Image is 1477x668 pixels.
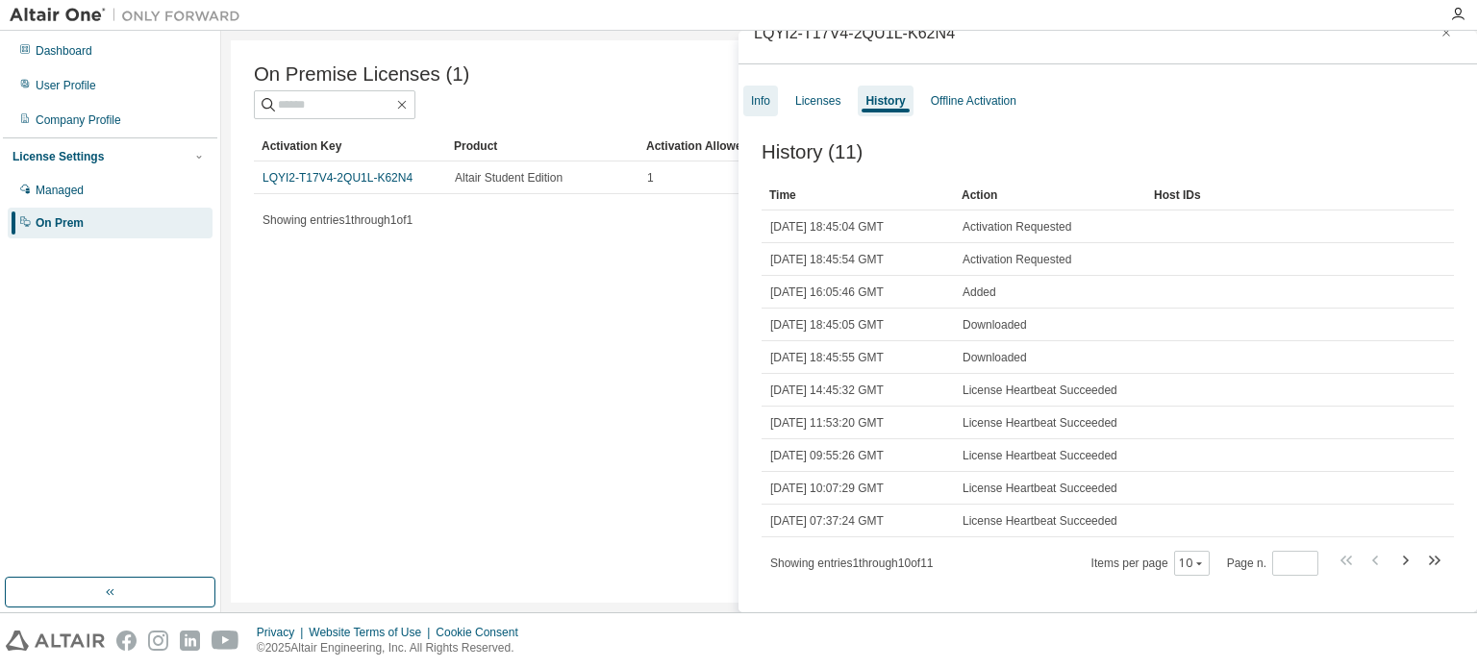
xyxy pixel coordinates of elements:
p: © 2025 Altair Engineering, Inc. All Rights Reserved. [257,640,530,656]
div: Company Profile [36,112,121,128]
span: License Heartbeat Succeeded [963,415,1117,431]
span: [DATE] 07:37:24 GMT [770,513,884,529]
img: Altair One [10,6,250,25]
img: youtube.svg [212,631,239,651]
div: Cookie Consent [436,625,529,640]
span: [DATE] 09:55:26 GMT [770,448,884,463]
span: On Premise Licenses (1) [254,63,469,86]
span: [DATE] 18:45:55 GMT [770,350,884,365]
span: License Heartbeat Succeeded [963,448,1117,463]
div: Website Terms of Use [309,625,436,640]
span: Downloaded [963,317,1027,333]
button: 10 [1179,556,1205,571]
div: Offline Activation [931,93,1016,109]
div: LQYI2-T17V4-2QU1L-K62N4 [754,25,955,40]
div: Privacy [257,625,309,640]
span: License Heartbeat Succeeded [963,481,1117,496]
div: Host IDs [1154,180,1382,210]
a: LQYI2-T17V4-2QU1L-K62N4 [263,171,413,185]
img: facebook.svg [116,631,137,651]
div: Product [454,131,631,161]
span: License Heartbeat Succeeded [963,383,1117,398]
div: Info [751,93,770,109]
span: Showing entries 1 through 1 of 1 [263,213,413,227]
div: Licenses [795,93,840,109]
span: [DATE] 14:45:32 GMT [770,383,884,398]
span: [DATE] 16:05:46 GMT [770,285,884,300]
div: Action [962,180,1139,210]
span: [DATE] 18:45:04 GMT [770,219,884,235]
span: [DATE] 18:45:05 GMT [770,317,884,333]
img: altair_logo.svg [6,631,105,651]
img: linkedin.svg [180,631,200,651]
span: Showing entries 1 through 10 of 11 [770,557,934,570]
span: Items per page [1091,551,1210,576]
div: User Profile [36,78,96,93]
span: Altair Student Edition [455,170,563,186]
div: Activation Allowed [646,131,823,161]
div: License Settings [13,149,104,164]
img: instagram.svg [148,631,168,651]
span: [DATE] 10:07:29 GMT [770,481,884,496]
div: Managed [36,183,84,198]
div: Activation Key [262,131,438,161]
div: Time [769,180,946,210]
span: License Heartbeat Succeeded [963,513,1117,529]
span: History (11) [762,141,863,163]
span: Added [963,285,996,300]
span: [DATE] 18:45:54 GMT [770,252,884,267]
span: 1 [647,170,654,186]
span: Downloaded [963,350,1027,365]
span: [DATE] 11:53:20 GMT [770,415,884,431]
span: Page n. [1227,551,1318,576]
span: Activation Requested [963,252,1071,267]
div: History [865,93,905,109]
span: Activation Requested [963,219,1071,235]
div: On Prem [36,215,84,231]
div: Dashboard [36,43,92,59]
